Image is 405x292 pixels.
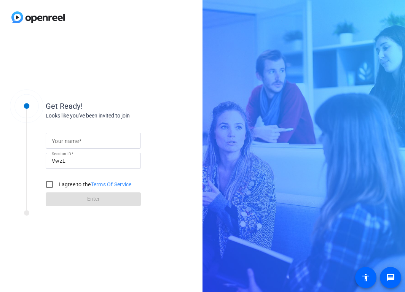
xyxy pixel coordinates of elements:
mat-label: Your name [52,138,79,144]
label: I agree to the [57,181,132,188]
mat-icon: accessibility [361,273,370,282]
div: Get Ready! [46,100,198,112]
mat-label: Session ID [52,151,71,156]
div: Looks like you've been invited to join [46,112,198,120]
a: Terms Of Service [91,181,132,187]
mat-icon: message [386,273,395,282]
